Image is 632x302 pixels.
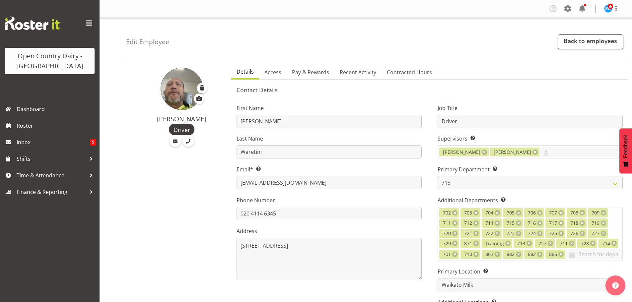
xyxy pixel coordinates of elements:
div: Open Country Dairy - [GEOGRAPHIC_DATA] [12,51,88,71]
span: Recent Activity [340,68,376,76]
span: 711 [443,219,451,227]
span: 714 [602,240,610,247]
a: Back to employees [558,34,623,49]
span: Training [485,240,504,247]
span: [PERSON_NAME] [443,149,480,156]
span: Pay & Rewards [292,68,329,76]
span: 723 [507,230,515,237]
span: 709 [592,209,599,216]
span: 863 [485,251,493,258]
label: Last Name [237,135,422,143]
label: Additional Departments [438,196,623,204]
label: Phone Number [237,196,422,204]
span: Feedback [623,135,629,158]
label: Primary Location [438,268,623,275]
span: 727 [592,230,599,237]
img: steve-webb7510.jpg [604,5,612,13]
span: 726 [570,230,578,237]
span: 714 [485,219,493,227]
span: 721 [464,230,472,237]
label: Primary Department [438,165,623,173]
span: Roster [17,121,96,131]
img: marcus-waretini1601ea88bb4859614f82db24c73668a7.png [161,68,203,110]
span: 715 [507,219,515,227]
h4: Edit Employee [126,38,169,45]
span: 882 [507,251,515,258]
span: 712 [464,219,472,227]
input: Phone Number [237,207,422,220]
span: 705 [507,209,515,216]
span: 729 [443,240,451,247]
span: 707 [549,209,557,216]
input: Search for departments [565,249,622,259]
span: 728 [581,240,589,247]
span: Details [237,68,254,76]
span: Driver [174,125,190,134]
label: Supervisors [438,135,623,143]
h4: [PERSON_NAME] [140,115,223,123]
span: [PERSON_NAME] [494,149,531,156]
span: 724 [528,230,536,237]
label: Address [237,227,422,235]
span: 720 [443,230,451,237]
span: 719 [592,219,599,227]
h5: Contact Details [237,86,623,93]
label: Job Title [438,104,623,112]
span: 866 [549,251,557,258]
span: Dashboard [17,104,96,114]
span: 718 [570,219,578,227]
span: 5 [90,139,96,146]
span: 702 [443,209,451,216]
img: Rosterit website logo [5,17,60,30]
span: 882 [528,251,536,258]
span: 701 [443,251,451,258]
span: Shifts [17,154,86,164]
span: 706 [528,209,536,216]
span: Time & Attendance [17,170,86,180]
input: Job Title [438,115,623,128]
span: 711 [560,240,568,247]
span: 716 [528,219,536,227]
span: 727 [538,240,546,247]
span: Access [264,68,281,76]
span: 871 [464,240,472,247]
input: First Name [237,115,422,128]
img: help-xxl-2.png [612,282,619,289]
span: Inbox [17,137,90,147]
span: 710 [464,251,472,258]
label: Email* [237,165,422,173]
input: Email Address [237,176,422,189]
span: Finance & Reporting [17,187,86,197]
button: Feedback - Show survey [619,128,632,173]
span: 704 [485,209,493,216]
a: Email Employee [170,135,181,147]
span: Contracted Hours [387,68,432,76]
span: 713 [517,240,525,247]
span: 725 [549,230,557,237]
span: 717 [549,219,557,227]
span: 703 [464,209,472,216]
input: Last Name [237,145,422,158]
a: Call Employee [182,135,194,147]
label: First Name [237,104,422,112]
span: 708 [570,209,578,216]
span: 722 [485,230,493,237]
